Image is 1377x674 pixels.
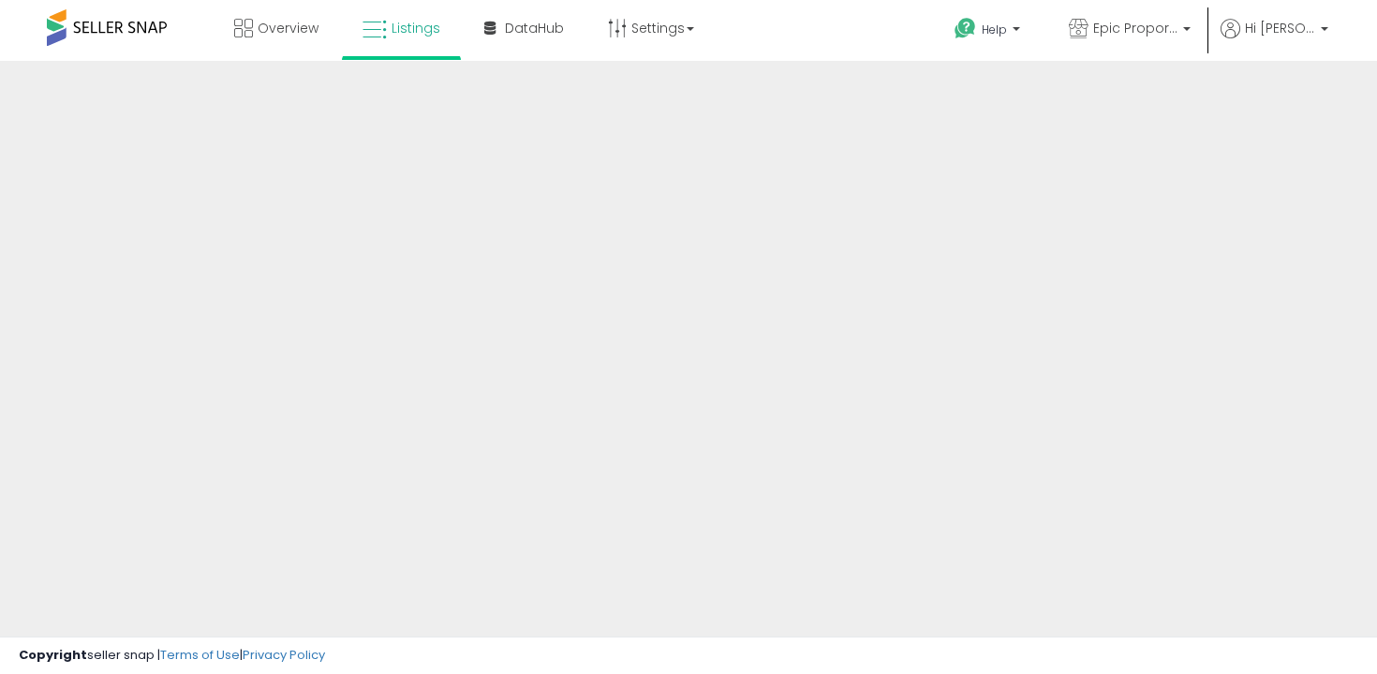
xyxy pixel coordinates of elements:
[1245,19,1315,37] span: Hi [PERSON_NAME]
[1221,19,1328,61] a: Hi [PERSON_NAME]
[19,646,87,664] strong: Copyright
[1093,19,1177,37] span: Epic Proportions
[982,22,1007,37] span: Help
[954,17,977,40] i: Get Help
[505,19,564,37] span: DataHub
[940,3,1039,61] a: Help
[258,19,318,37] span: Overview
[392,19,440,37] span: Listings
[243,646,325,664] a: Privacy Policy
[160,646,240,664] a: Terms of Use
[19,647,325,665] div: seller snap | |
